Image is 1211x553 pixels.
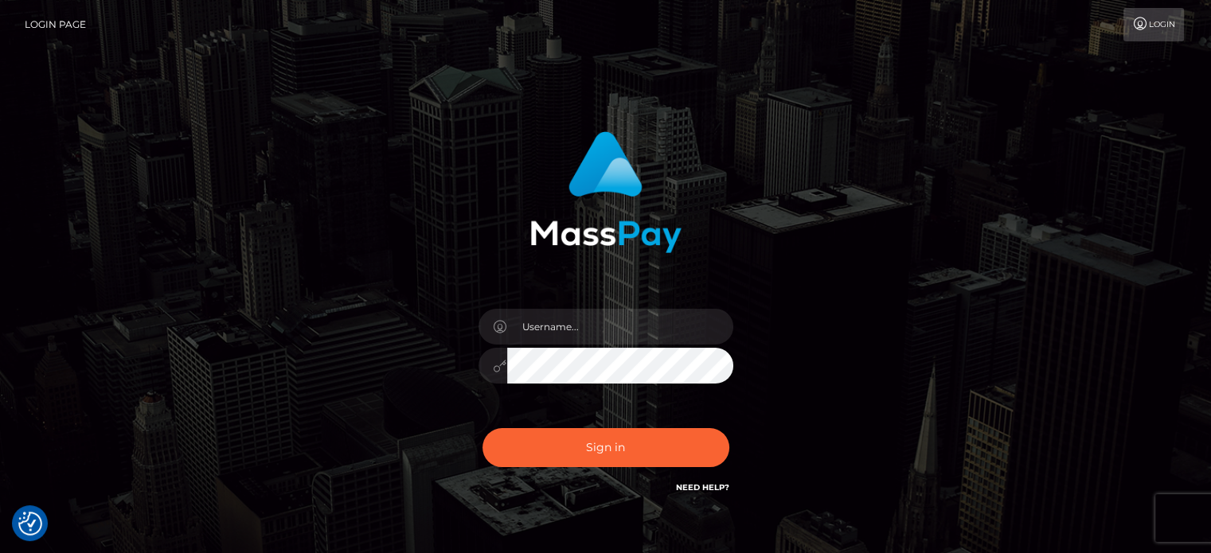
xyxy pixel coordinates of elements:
img: Revisit consent button [18,512,42,535]
button: Consent Preferences [18,512,42,535]
button: Sign in [482,428,729,467]
a: Login [1123,8,1184,41]
a: Need Help? [676,482,729,493]
img: MassPay Login [530,131,682,253]
input: Username... [507,309,733,345]
a: Login Page [25,8,86,41]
